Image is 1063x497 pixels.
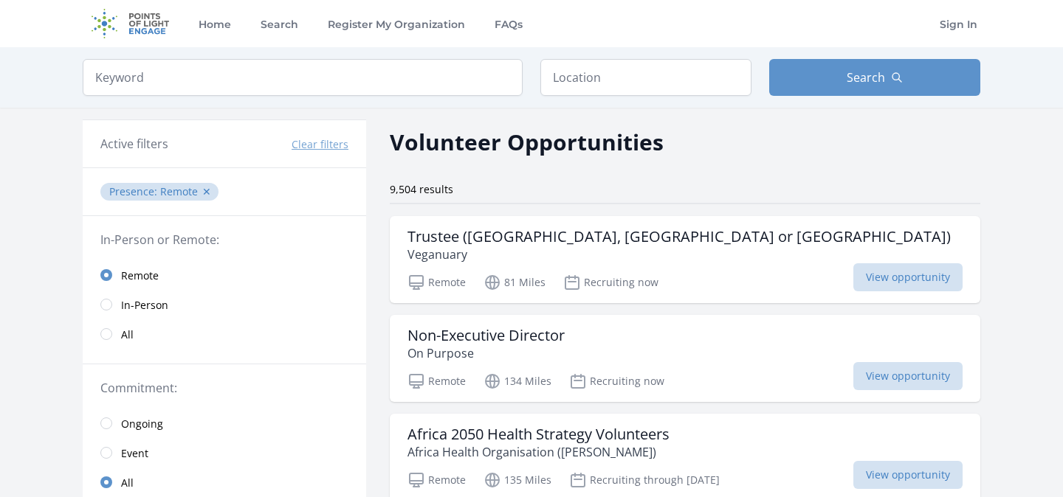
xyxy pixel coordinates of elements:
[100,379,348,397] legend: Commitment:
[847,69,885,86] span: Search
[407,246,951,263] p: Veganuary
[83,59,523,96] input: Keyword
[83,319,366,349] a: All
[407,274,466,291] p: Remote
[121,298,168,313] span: In-Person
[390,125,664,159] h2: Volunteer Opportunities
[390,216,980,303] a: Trustee ([GEOGRAPHIC_DATA], [GEOGRAPHIC_DATA] or [GEOGRAPHIC_DATA]) Veganuary Remote 81 Miles Rec...
[769,59,980,96] button: Search
[83,290,366,319] a: In-Person
[484,372,551,390] p: 134 Miles
[292,137,348,152] button: Clear filters
[407,372,466,390] p: Remote
[83,468,366,497] a: All
[407,471,466,489] p: Remote
[407,327,565,344] h3: Non-Executive Director
[569,372,664,390] p: Recruiting now
[484,471,551,489] p: 135 Miles
[540,59,751,96] input: Location
[83,409,366,438] a: Ongoing
[100,135,168,153] h3: Active filters
[202,184,211,199] button: ✕
[569,471,720,489] p: Recruiting through [DATE]
[121,417,163,431] span: Ongoing
[484,274,546,291] p: 81 Miles
[407,228,951,246] h3: Trustee ([GEOGRAPHIC_DATA], [GEOGRAPHIC_DATA] or [GEOGRAPHIC_DATA])
[109,184,160,198] span: Presence :
[407,425,670,443] h3: Africa 2050 Health Strategy Volunteers
[853,461,963,489] span: View opportunity
[121,476,134,490] span: All
[121,446,148,461] span: Event
[853,362,963,390] span: View opportunity
[563,274,658,291] p: Recruiting now
[121,268,159,283] span: Remote
[121,327,134,342] span: All
[100,231,348,248] legend: In-Person or Remote:
[407,443,670,461] p: Africa Health Organisation ([PERSON_NAME])
[853,263,963,291] span: View opportunity
[83,438,366,468] a: Event
[160,184,198,198] span: Remote
[407,344,565,362] p: On Purpose
[390,182,453,196] span: 9,504 results
[390,315,980,402] a: Non-Executive Director On Purpose Remote 134 Miles Recruiting now View opportunity
[83,260,366,290] a: Remote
